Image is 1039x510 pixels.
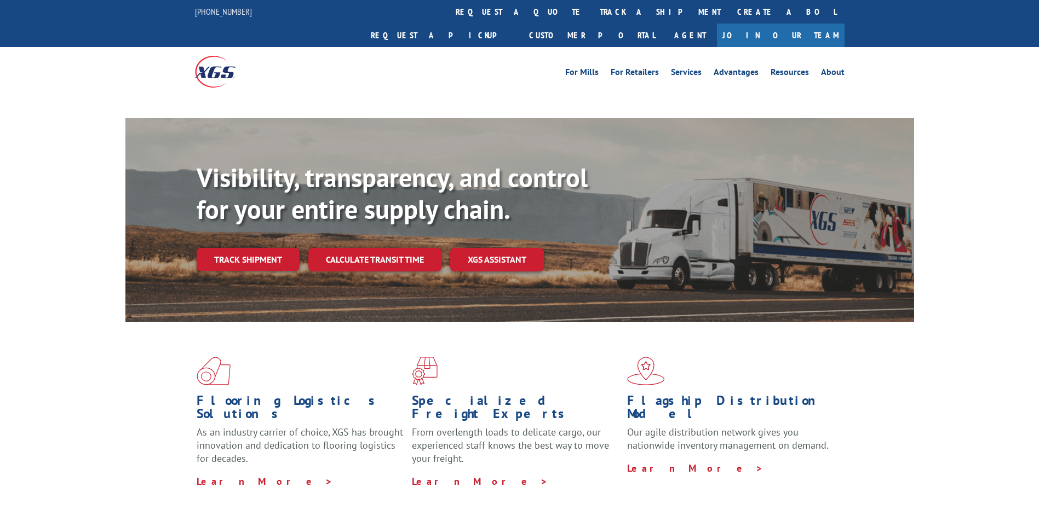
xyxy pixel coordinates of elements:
[717,24,845,47] a: Join Our Team
[197,426,403,465] span: As an industry carrier of choice, XGS has brought innovation and dedication to flooring logistics...
[412,357,438,385] img: xgs-icon-focused-on-flooring-red
[450,248,544,271] a: XGS ASSISTANT
[771,68,809,80] a: Resources
[197,394,404,426] h1: Flooring Logistics Solutions
[412,426,619,474] p: From overlength loads to delicate cargo, our experienced staff knows the best way to move your fr...
[565,68,599,80] a: For Mills
[363,24,521,47] a: Request a pickup
[611,68,659,80] a: For Retailers
[195,6,252,17] a: [PHONE_NUMBER]
[627,462,764,474] a: Learn More >
[197,475,333,488] a: Learn More >
[521,24,663,47] a: Customer Portal
[412,475,548,488] a: Learn More >
[627,394,834,426] h1: Flagship Distribution Model
[627,357,665,385] img: xgs-icon-flagship-distribution-model-red
[308,248,441,271] a: Calculate transit time
[412,394,619,426] h1: Specialized Freight Experts
[627,426,829,451] span: Our agile distribution network gives you nationwide inventory management on demand.
[671,68,702,80] a: Services
[197,357,231,385] img: xgs-icon-total-supply-chain-intelligence-red
[714,68,759,80] a: Advantages
[197,160,588,226] b: Visibility, transparency, and control for your entire supply chain.
[663,24,717,47] a: Agent
[821,68,845,80] a: About
[197,248,300,271] a: Track shipment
